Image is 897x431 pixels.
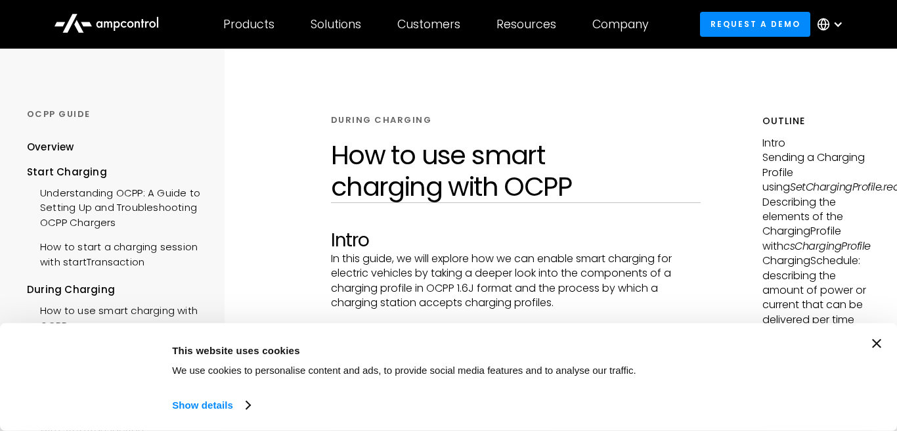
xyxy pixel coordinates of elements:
p: Sending a Charging Profile using [762,150,870,194]
div: Resources [496,17,556,32]
em: csChargingProfile [783,238,871,254]
p: ‍ [331,310,701,325]
a: Understanding OCPP: A Guide to Setting Up and Troubleshooting OCPP Chargers [27,179,206,233]
p: Describing the elements of the ChargingProfile with [762,195,870,254]
div: Solutions [311,17,361,32]
a: Request a demo [700,12,810,36]
button: Okay [660,339,848,377]
a: Show details [172,396,250,415]
div: Products [223,17,274,32]
div: Customers [397,17,460,32]
a: How to start a charging session with startTransaction [27,233,206,273]
a: How to use smart charging with OCPP [27,297,206,336]
div: Company [592,17,649,32]
p: ChargingSchedule: describing the amount of power or current that can be delivered per time interval. [762,254,870,342]
div: This website uses cookies [172,342,645,358]
div: OCPP GUIDE [27,108,206,120]
span: We use cookies to personalise content and ads, to provide social media features and to analyse ou... [172,365,636,376]
div: During Charging [27,283,206,297]
div: Start Charging [27,165,206,179]
button: Close banner [872,339,881,348]
a: Overview [27,140,74,164]
div: DURING CHARGING [331,114,432,126]
h2: Intro [331,229,701,252]
div: Overview [27,140,74,154]
p: In this guide, we will explore how we can enable smart charging for electric vehicles by taking a... [331,252,701,311]
h5: Outline [762,114,870,128]
p: Intro [762,136,870,150]
h1: How to use smart charging with OCPP [331,139,701,202]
